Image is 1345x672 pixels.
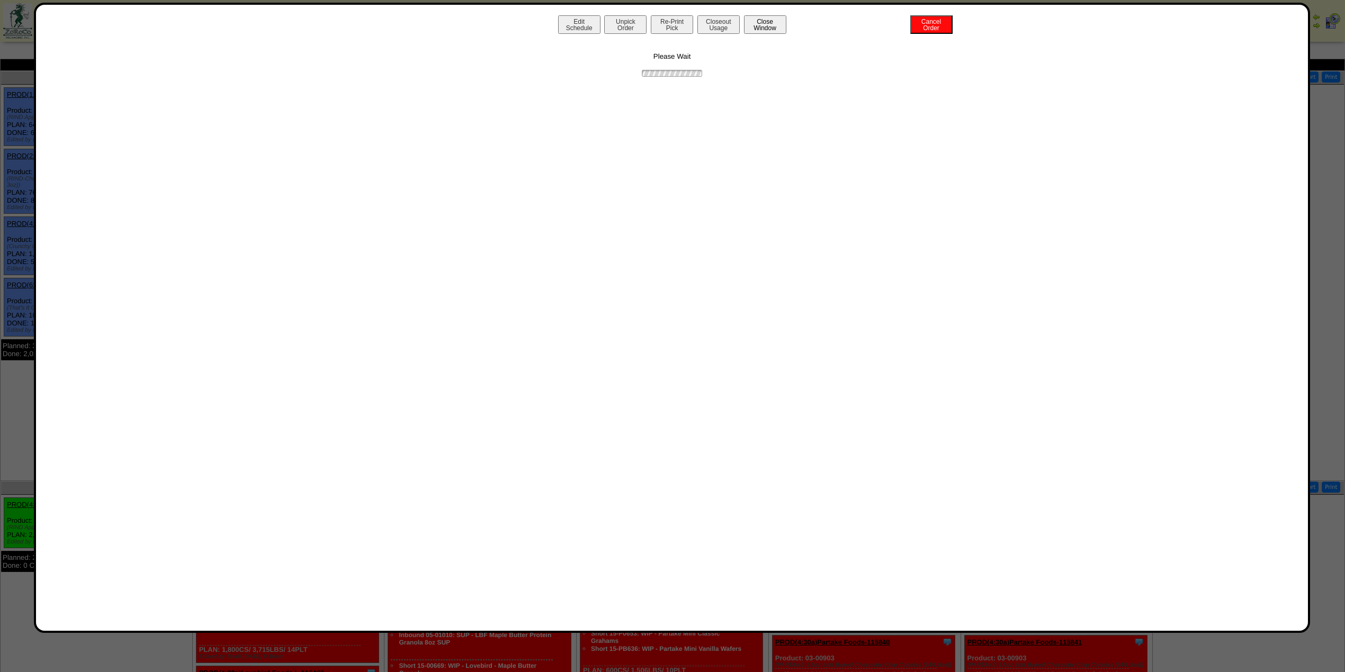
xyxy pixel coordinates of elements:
[47,37,1297,78] div: Please Wait
[651,15,693,34] button: Re-PrintPick
[910,15,953,34] button: CancelOrder
[604,15,647,34] button: UnpickOrder
[640,68,704,78] img: ajax-loader.gif
[743,24,787,32] a: CloseWindow
[697,15,740,34] button: CloseoutUsage
[558,15,600,34] button: EditSchedule
[744,15,786,34] button: CloseWindow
